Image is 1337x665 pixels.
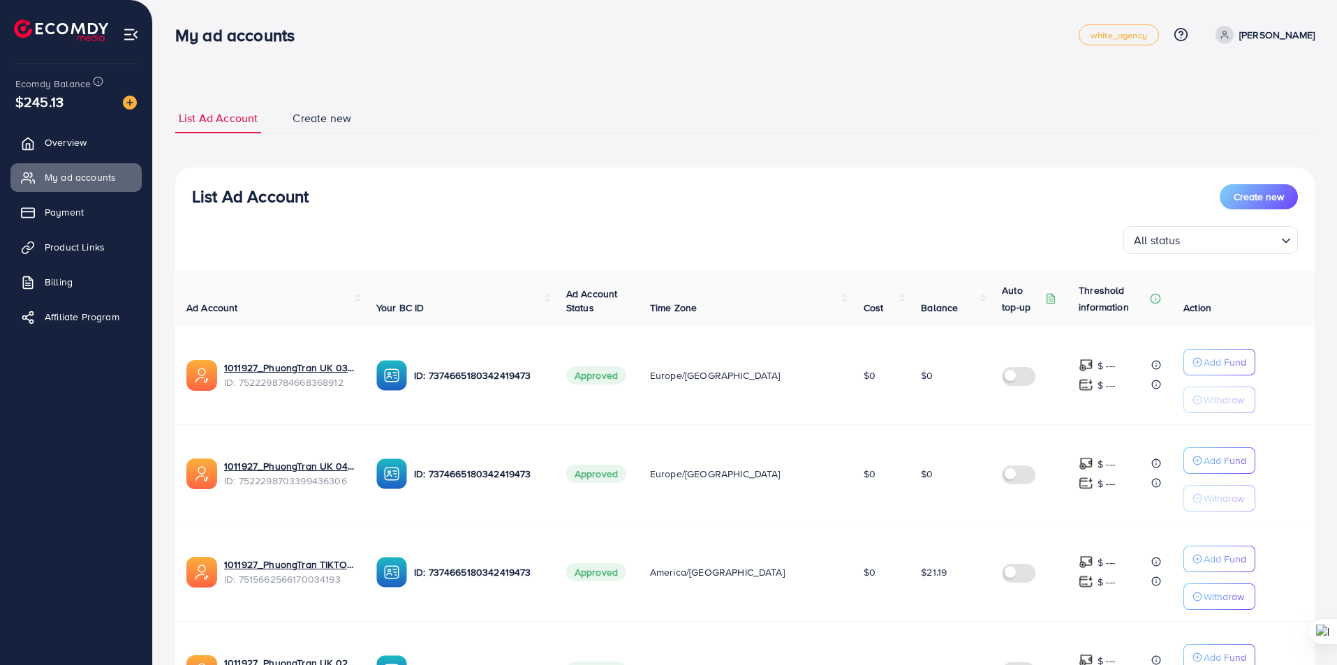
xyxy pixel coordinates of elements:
[566,366,626,384] span: Approved
[1278,602,1327,655] iframe: Chat
[123,27,139,43] img: menu
[1204,551,1246,567] p: Add Fund
[864,368,876,382] span: $0
[1183,485,1255,511] button: Withdraw
[45,275,73,289] span: Billing
[414,564,544,581] p: ID: 7374665180342419473
[566,563,626,581] span: Approved
[224,375,354,389] span: ID: 7522298784668368912
[15,77,91,91] span: Ecomdy Balance
[650,368,781,382] span: Europe/[GEOGRAPHIC_DATA]
[10,303,142,331] a: Affiliate Program
[45,240,105,254] span: Product Links
[1131,230,1183,251] span: All status
[376,301,424,315] span: Your BC ID
[1183,349,1255,375] button: Add Fund
[1183,583,1255,610] button: Withdraw
[1098,377,1115,394] p: $ ---
[224,558,354,586] div: <span class='underline'>1011927_PhuongTran TIKTOK US 02_1749876563912</span></br>7515662566170034193
[566,465,626,483] span: Approved
[10,163,142,191] a: My ad accounts
[45,135,87,149] span: Overview
[10,233,142,261] a: Product Links
[1002,282,1042,315] p: Auto top-up
[224,558,354,571] a: 1011927_PhuongTran TIKTOK US 02_1749876563912
[224,361,354,375] a: 1011927_PhuongTran UK 03_1751421675794
[1098,574,1115,590] p: $ ---
[650,301,697,315] span: Time Zone
[192,186,309,207] h3: List Ad Account
[224,459,354,488] div: <span class='underline'>1011927_PhuongTran UK 04_1751421750373</span></br>7522298703399436306
[1091,31,1147,40] span: white_agency
[1183,301,1211,315] span: Action
[1210,26,1315,44] a: [PERSON_NAME]
[186,360,217,391] img: ic-ads-acc.e4c84228.svg
[1183,447,1255,474] button: Add Fund
[864,301,884,315] span: Cost
[186,557,217,588] img: ic-ads-acc.e4c84228.svg
[10,268,142,296] a: Billing
[1079,456,1093,471] img: top-up amount
[224,361,354,389] div: <span class='underline'>1011927_PhuongTran UK 03_1751421675794</span></br>7522298784668368912
[186,458,217,489] img: ic-ads-acc.e4c84228.svg
[10,198,142,226] a: Payment
[376,458,407,489] img: ic-ba-acc.ded83a64.svg
[650,565,785,579] span: America/[GEOGRAPHIC_DATA]
[1079,24,1159,45] a: white_agency
[1239,27,1315,43] p: [PERSON_NAME]
[1079,476,1093,491] img: top-up amount
[921,467,933,481] span: $0
[864,467,876,481] span: $0
[123,96,137,110] img: image
[10,128,142,156] a: Overview
[1204,452,1246,469] p: Add Fund
[179,110,258,126] span: List Ad Account
[293,110,351,126] span: Create new
[414,367,544,384] p: ID: 7374665180342419473
[224,474,354,488] span: ID: 7522298703399436306
[921,368,933,382] span: $0
[1183,387,1255,413] button: Withdraw
[1098,554,1115,571] p: $ ---
[1079,555,1093,569] img: top-up amount
[1204,588,1244,605] p: Withdraw
[1204,391,1244,408] p: Withdraw
[1204,490,1244,507] p: Withdraw
[1185,227,1276,251] input: Search for option
[566,287,618,315] span: Ad Account Status
[921,565,947,579] span: $21.19
[1079,358,1093,373] img: top-up amount
[1234,190,1284,204] span: Create new
[224,459,354,473] a: 1011927_PhuongTran UK 04_1751421750373
[1079,574,1093,589] img: top-up amount
[650,467,781,481] span: Europe/[GEOGRAPHIC_DATA]
[14,20,108,41] img: logo
[1079,282,1147,315] p: Threshold information
[1098,475,1115,492] p: $ ---
[15,91,64,112] span: $245.13
[921,301,958,315] span: Balance
[376,557,407,588] img: ic-ba-acc.ded83a64.svg
[186,301,238,315] span: Ad Account
[1079,378,1093,392] img: top-up amount
[45,170,116,184] span: My ad accounts
[1183,546,1255,572] button: Add Fund
[1204,354,1246,371] p: Add Fund
[864,565,876,579] span: $0
[1220,184,1298,209] button: Create new
[1098,456,1115,472] p: $ ---
[414,465,544,482] p: ID: 7374665180342419473
[1123,226,1298,254] div: Search for option
[376,360,407,391] img: ic-ba-acc.ded83a64.svg
[45,310,119,324] span: Affiliate Program
[1098,357,1115,374] p: $ ---
[224,572,354,586] span: ID: 7515662566170034193
[175,25,306,45] h3: My ad accounts
[45,205,84,219] span: Payment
